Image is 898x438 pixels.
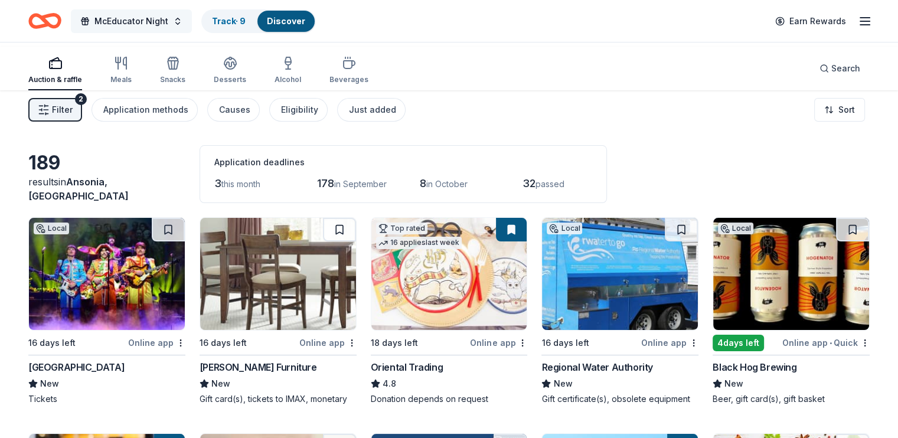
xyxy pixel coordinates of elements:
[160,51,185,90] button: Snacks
[92,98,198,122] button: Application methods
[541,393,698,405] div: Gift certificate(s), obsolete equipment
[724,377,743,391] span: New
[110,75,132,84] div: Meals
[103,103,188,117] div: Application methods
[201,9,316,33] button: Track· 9Discover
[814,98,865,122] button: Sort
[275,51,301,90] button: Alcohol
[541,336,589,350] div: 16 days left
[713,393,870,405] div: Beer, gift card(s), gift basket
[383,377,396,391] span: 4.8
[267,16,305,26] a: Discover
[371,218,527,330] img: Image for Oriental Trading
[28,175,185,203] div: results
[713,218,869,330] img: Image for Black Hog Brewing
[28,51,82,90] button: Auction & raffle
[470,335,527,350] div: Online app
[371,217,528,405] a: Image for Oriental TradingTop rated16 applieslast week18 days leftOnline appOriental Trading4.8Do...
[160,75,185,84] div: Snacks
[371,393,528,405] div: Donation depends on request
[329,75,368,84] div: Beverages
[34,223,69,234] div: Local
[200,218,356,330] img: Image for Jordan's Furniture
[334,179,387,189] span: in September
[830,338,832,348] span: •
[349,103,396,117] div: Just added
[535,179,564,189] span: passed
[52,103,73,117] span: Filter
[810,57,870,80] button: Search
[211,377,230,391] span: New
[221,179,260,189] span: this month
[214,177,221,189] span: 3
[28,75,82,84] div: Auction & raffle
[299,335,357,350] div: Online app
[28,98,82,122] button: Filter2
[275,75,301,84] div: Alcohol
[553,377,572,391] span: New
[110,51,132,90] button: Meals
[75,93,87,105] div: 2
[838,103,855,117] span: Sort
[28,360,125,374] div: [GEOGRAPHIC_DATA]
[542,218,698,330] img: Image for Regional Water Authority
[523,177,535,189] span: 32
[269,98,328,122] button: Eligibility
[94,14,168,28] span: McEducator Night
[200,360,317,374] div: [PERSON_NAME] Furniture
[337,98,406,122] button: Just added
[713,217,870,405] a: Image for Black Hog BrewingLocal4days leftOnline app•QuickBlack Hog BrewingNewBeer, gift card(s),...
[713,335,764,351] div: 4 days left
[207,98,260,122] button: Causes
[713,360,796,374] div: Black Hog Brewing
[426,179,468,189] span: in October
[200,217,357,405] a: Image for Jordan's Furniture16 days leftOnline app[PERSON_NAME] FurnitureNewGift card(s), tickets...
[128,335,185,350] div: Online app
[28,176,129,202] span: Ansonia, [GEOGRAPHIC_DATA]
[831,61,860,76] span: Search
[371,336,418,350] div: 18 days left
[541,360,652,374] div: Regional Water Authority
[214,75,246,84] div: Desserts
[40,377,59,391] span: New
[329,51,368,90] button: Beverages
[768,11,853,32] a: Earn Rewards
[200,393,357,405] div: Gift card(s), tickets to IMAX, monetary
[376,223,427,234] div: Top rated
[212,16,246,26] a: Track· 9
[420,177,426,189] span: 8
[28,151,185,175] div: 189
[200,336,247,350] div: 16 days left
[371,360,443,374] div: Oriental Trading
[28,176,129,202] span: in
[317,177,334,189] span: 178
[28,336,76,350] div: 16 days left
[214,51,246,90] button: Desserts
[28,393,185,405] div: Tickets
[376,237,462,249] div: 16 applies last week
[718,223,753,234] div: Local
[28,7,61,35] a: Home
[29,218,185,330] img: Image for Palace Theater
[28,217,185,405] a: Image for Palace TheaterLocal16 days leftOnline app[GEOGRAPHIC_DATA]NewTickets
[641,335,698,350] div: Online app
[281,103,318,117] div: Eligibility
[219,103,250,117] div: Causes
[214,155,592,169] div: Application deadlines
[782,335,870,350] div: Online app Quick
[547,223,582,234] div: Local
[541,217,698,405] a: Image for Regional Water AuthorityLocal16 days leftOnline appRegional Water AuthorityNewGift cert...
[71,9,192,33] button: McEducator Night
